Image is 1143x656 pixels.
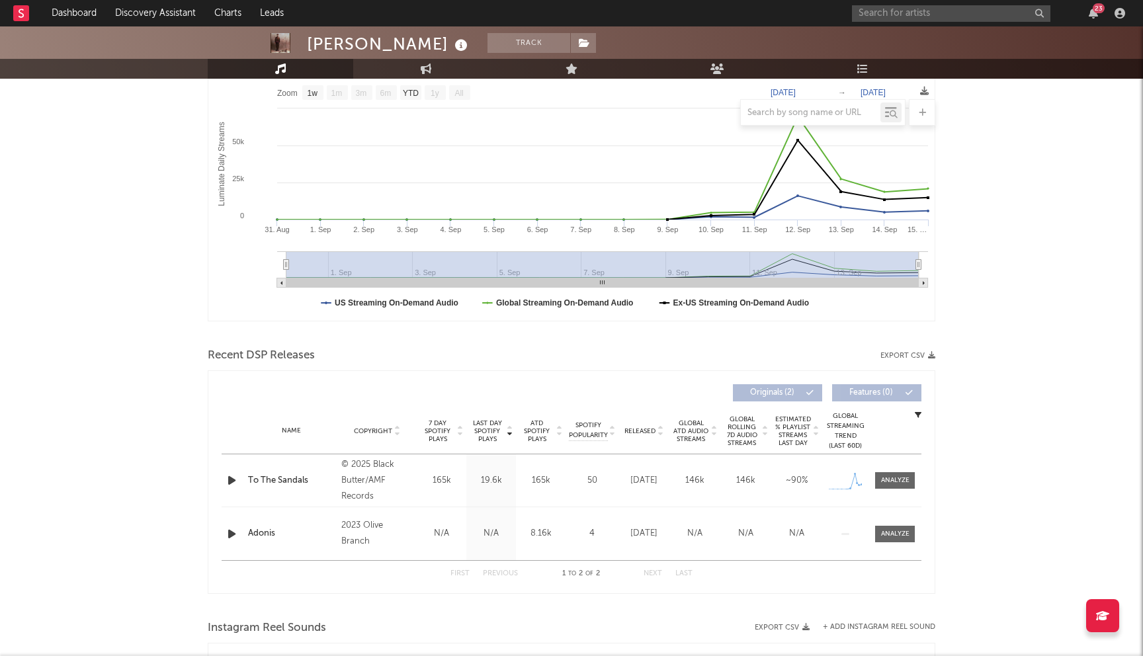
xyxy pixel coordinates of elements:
[232,175,244,183] text: 25k
[341,518,413,550] div: 2023 Olive Branch
[585,571,593,577] span: of
[248,426,335,436] div: Name
[733,384,822,401] button: Originals(2)
[354,427,392,435] span: Copyright
[568,571,576,577] span: to
[208,620,326,636] span: Instagram Reel Sounds
[785,225,810,233] text: 12. Sep
[624,427,656,435] span: Released
[484,225,505,233] text: 5. Sep
[335,298,458,307] text: US Streaming On-Demand Audio
[829,225,854,233] text: 13. Sep
[356,89,367,98] text: 3m
[353,225,374,233] text: 2. Sep
[861,88,886,97] text: [DATE]
[771,88,796,97] text: [DATE]
[841,389,902,397] span: Features ( 0 )
[470,527,513,540] div: N/A
[724,527,768,540] div: N/A
[741,389,802,397] span: Originals ( 2 )
[470,474,513,487] div: 19.6k
[277,89,298,98] text: Zoom
[644,570,662,577] button: Next
[440,225,461,233] text: 4. Sep
[724,474,768,487] div: 146k
[420,527,463,540] div: N/A
[569,474,615,487] div: 50
[1089,8,1098,19] button: 23
[614,225,635,233] text: 8. Sep
[775,527,819,540] div: N/A
[724,415,760,447] span: Global Rolling 7D Audio Streams
[622,527,666,540] div: [DATE]
[308,89,318,98] text: 1w
[519,527,562,540] div: 8.16k
[742,225,767,233] text: 11. Sep
[487,33,570,53] button: Track
[852,5,1050,22] input: Search for artists
[496,298,634,307] text: Global Streaming On-Demand Audio
[450,570,470,577] button: First
[420,419,455,443] span: 7 Day Spotify Plays
[775,415,811,447] span: Estimated % Playlist Streams Last Day
[675,570,693,577] button: Last
[307,33,471,55] div: [PERSON_NAME]
[483,570,518,577] button: Previous
[527,225,548,233] text: 6. Sep
[838,88,846,97] text: →
[880,352,935,360] button: Export CSV
[775,474,819,487] div: ~ 90 %
[544,566,617,582] div: 1 2 2
[331,89,343,98] text: 1m
[755,624,810,632] button: Export CSV
[741,108,880,118] input: Search by song name or URL
[698,225,724,233] text: 10. Sep
[825,411,865,451] div: Global Streaming Trend (Last 60D)
[310,225,331,233] text: 1. Sep
[380,89,392,98] text: 6m
[823,624,935,631] button: + Add Instagram Reel Sound
[341,457,413,505] div: © 2025 Black Butter/AMF Records
[519,419,554,443] span: ATD Spotify Plays
[397,225,418,233] text: 3. Sep
[673,419,709,443] span: Global ATD Audio Streams
[217,122,226,206] text: Luminate Daily Streams
[810,624,935,631] div: + Add Instagram Reel Sound
[248,474,335,487] a: To The Sandals
[454,89,463,98] text: All
[420,474,463,487] div: 165k
[403,89,419,98] text: YTD
[232,138,244,145] text: 50k
[1093,3,1105,13] div: 23
[208,348,315,364] span: Recent DSP Releases
[908,225,927,233] text: 15. …
[265,225,289,233] text: 31. Aug
[569,421,608,440] span: Spotify Popularity
[673,474,717,487] div: 146k
[470,419,505,443] span: Last Day Spotify Plays
[832,384,921,401] button: Features(0)
[208,56,935,321] svg: Luminate Daily Consumption
[570,225,591,233] text: 7. Sep
[431,89,439,98] text: 1y
[248,527,335,540] a: Adonis
[240,212,244,220] text: 0
[622,474,666,487] div: [DATE]
[657,225,678,233] text: 9. Sep
[519,474,562,487] div: 165k
[673,298,810,307] text: Ex-US Streaming On-Demand Audio
[673,527,717,540] div: N/A
[872,225,897,233] text: 14. Sep
[569,527,615,540] div: 4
